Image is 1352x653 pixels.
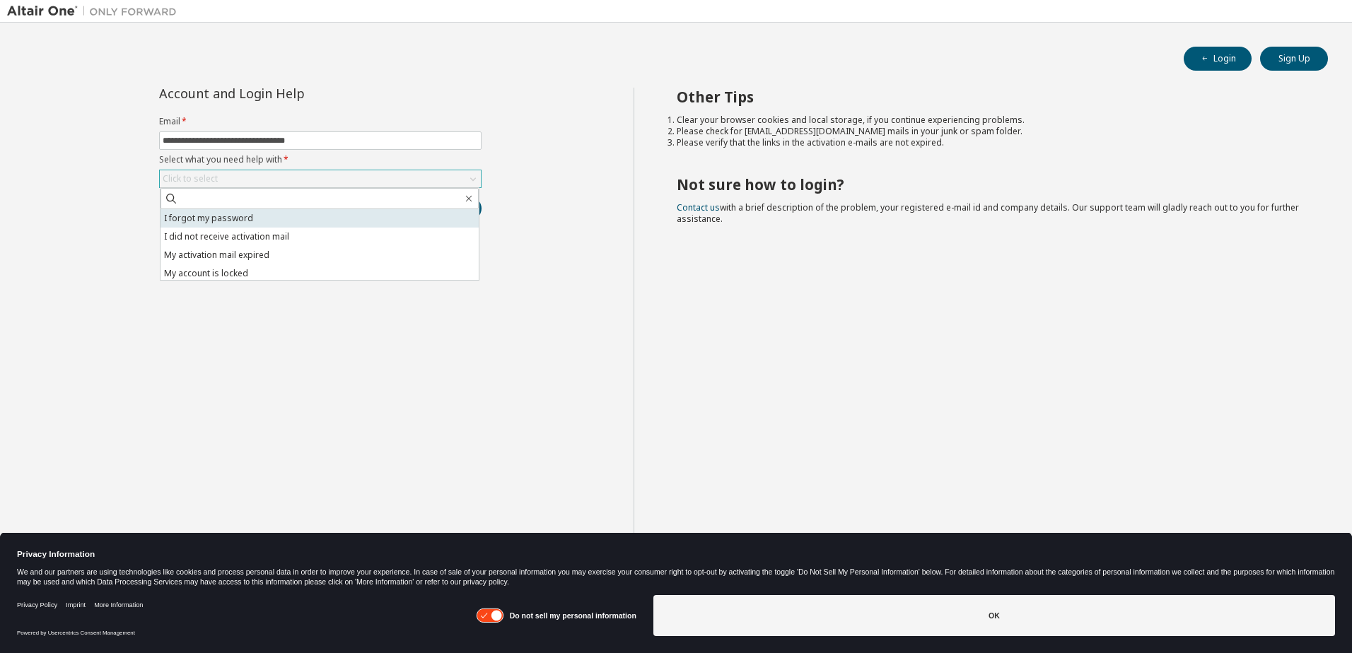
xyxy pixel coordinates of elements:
h2: Not sure how to login? [677,175,1303,194]
li: Please verify that the links in the activation e-mails are not expired. [677,137,1303,148]
li: Please check for [EMAIL_ADDRESS][DOMAIN_NAME] mails in your junk or spam folder. [677,126,1303,137]
li: I forgot my password [161,209,479,228]
h2: Other Tips [677,88,1303,106]
label: Select what you need help with [159,154,482,165]
a: Contact us [677,201,720,213]
button: Login [1184,47,1252,71]
span: with a brief description of the problem, your registered e-mail id and company details. Our suppo... [677,201,1299,225]
img: Altair One [7,4,184,18]
li: Clear your browser cookies and local storage, if you continue experiencing problems. [677,114,1303,126]
div: Click to select [163,173,218,184]
div: Click to select [160,170,481,187]
div: Account and Login Help [159,88,417,99]
label: Email [159,116,482,127]
button: Sign Up [1260,47,1328,71]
